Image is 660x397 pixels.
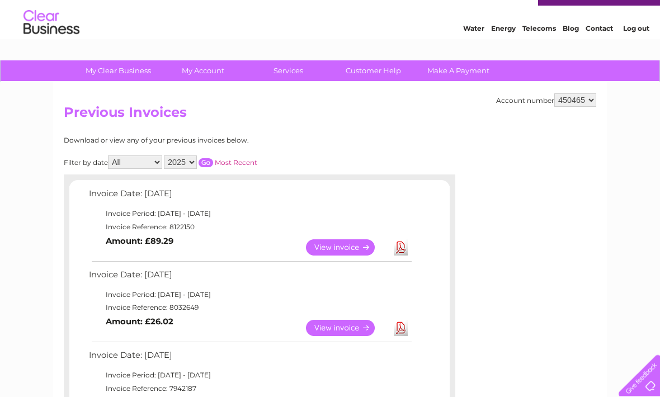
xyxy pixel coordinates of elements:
a: Water [463,48,484,56]
td: Invoice Reference: 8122150 [86,221,413,234]
td: Invoice Reference: 7942187 [86,382,413,396]
a: Energy [491,48,516,56]
div: Download or view any of your previous invoices below. [64,137,357,145]
a: Most Recent [215,159,257,167]
b: Amount: £26.02 [106,317,173,327]
div: Filter by date [64,156,357,169]
td: Invoice Reference: 8032649 [86,301,413,315]
td: Invoice Date: [DATE] [86,348,413,369]
a: View [306,320,388,337]
a: Services [242,61,334,82]
a: My Clear Business [72,61,164,82]
a: My Account [157,61,249,82]
td: Invoice Period: [DATE] - [DATE] [86,369,413,382]
td: Invoice Period: [DATE] - [DATE] [86,289,413,302]
div: Account number [496,94,596,107]
a: Telecoms [522,48,556,56]
a: Log out [623,48,649,56]
a: Make A Payment [412,61,505,82]
img: logo.png [23,29,80,63]
a: Download [394,320,408,337]
a: Contact [586,48,613,56]
td: Invoice Date: [DATE] [86,268,413,289]
a: View [306,240,388,256]
a: Download [394,240,408,256]
td: Invoice Date: [DATE] [86,187,413,207]
a: Customer Help [327,61,419,82]
b: Amount: £89.29 [106,237,173,247]
td: Invoice Period: [DATE] - [DATE] [86,207,413,221]
h2: Previous Invoices [64,105,596,126]
div: Clear Business is a trading name of Verastar Limited (registered in [GEOGRAPHIC_DATA] No. 3667643... [67,6,595,54]
a: 0333 014 3131 [449,6,526,20]
a: Blog [563,48,579,56]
